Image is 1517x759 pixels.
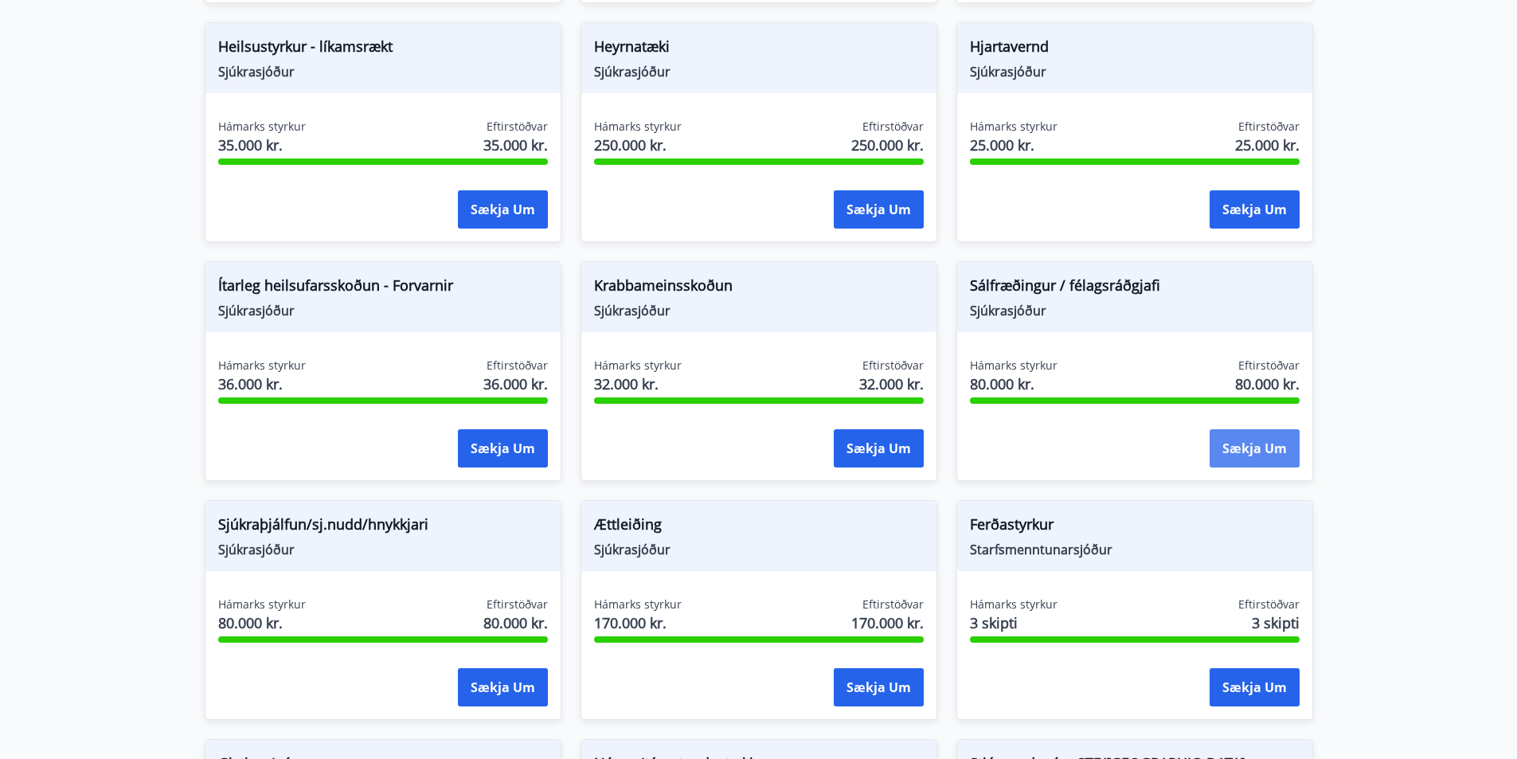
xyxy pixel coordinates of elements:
[594,36,924,63] span: Heyrnatæki
[458,668,548,706] button: Sækja um
[487,358,548,374] span: Eftirstöðvar
[458,190,548,229] button: Sækja um
[594,119,682,135] span: Hámarks styrkur
[218,358,306,374] span: Hámarks styrkur
[970,374,1058,394] span: 80.000 kr.
[970,119,1058,135] span: Hámarks styrkur
[834,668,924,706] button: Sækja um
[970,275,1300,302] span: Sálfræðingur / félagsráðgjafi
[1238,119,1300,135] span: Eftirstöðvar
[483,374,548,394] span: 36.000 kr.
[1252,612,1300,633] span: 3 skipti
[970,135,1058,155] span: 25.000 kr.
[487,597,548,612] span: Eftirstöðvar
[594,63,924,80] span: Sjúkrasjóður
[458,429,548,468] button: Sækja um
[970,514,1300,541] span: Ferðastyrkur
[970,358,1058,374] span: Hámarks styrkur
[970,612,1058,633] span: 3 skipti
[594,374,682,394] span: 32.000 kr.
[594,514,924,541] span: Ættleiðing
[1210,668,1300,706] button: Sækja um
[970,63,1300,80] span: Sjúkrasjóður
[834,429,924,468] button: Sækja um
[851,135,924,155] span: 250.000 kr.
[862,119,924,135] span: Eftirstöðvar
[594,612,682,633] span: 170.000 kr.
[594,302,924,319] span: Sjúkrasjóður
[218,275,548,302] span: Ítarleg heilsufarsskoðun - Forvarnir
[218,514,548,541] span: Sjúkraþjálfun/sj.nudd/hnykkjari
[483,612,548,633] span: 80.000 kr.
[1238,597,1300,612] span: Eftirstöðvar
[218,36,548,63] span: Heilsustyrkur - líkamsrækt
[862,597,924,612] span: Eftirstöðvar
[218,302,548,319] span: Sjúkrasjóður
[594,275,924,302] span: Krabbameinsskoðun
[1210,429,1300,468] button: Sækja um
[594,597,682,612] span: Hámarks styrkur
[594,135,682,155] span: 250.000 kr.
[218,541,548,558] span: Sjúkrasjóður
[218,612,306,633] span: 80.000 kr.
[970,541,1300,558] span: Starfsmenntunarsjóður
[1238,358,1300,374] span: Eftirstöðvar
[1235,135,1300,155] span: 25.000 kr.
[218,597,306,612] span: Hámarks styrkur
[218,374,306,394] span: 36.000 kr.
[859,374,924,394] span: 32.000 kr.
[487,119,548,135] span: Eftirstöðvar
[862,358,924,374] span: Eftirstöðvar
[970,302,1300,319] span: Sjúkrasjóður
[970,597,1058,612] span: Hámarks styrkur
[1235,374,1300,394] span: 80.000 kr.
[483,135,548,155] span: 35.000 kr.
[834,190,924,229] button: Sækja um
[218,119,306,135] span: Hámarks styrkur
[594,541,924,558] span: Sjúkrasjóður
[218,135,306,155] span: 35.000 kr.
[594,358,682,374] span: Hámarks styrkur
[970,36,1300,63] span: Hjartavernd
[218,63,548,80] span: Sjúkrasjóður
[1210,190,1300,229] button: Sækja um
[851,612,924,633] span: 170.000 kr.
